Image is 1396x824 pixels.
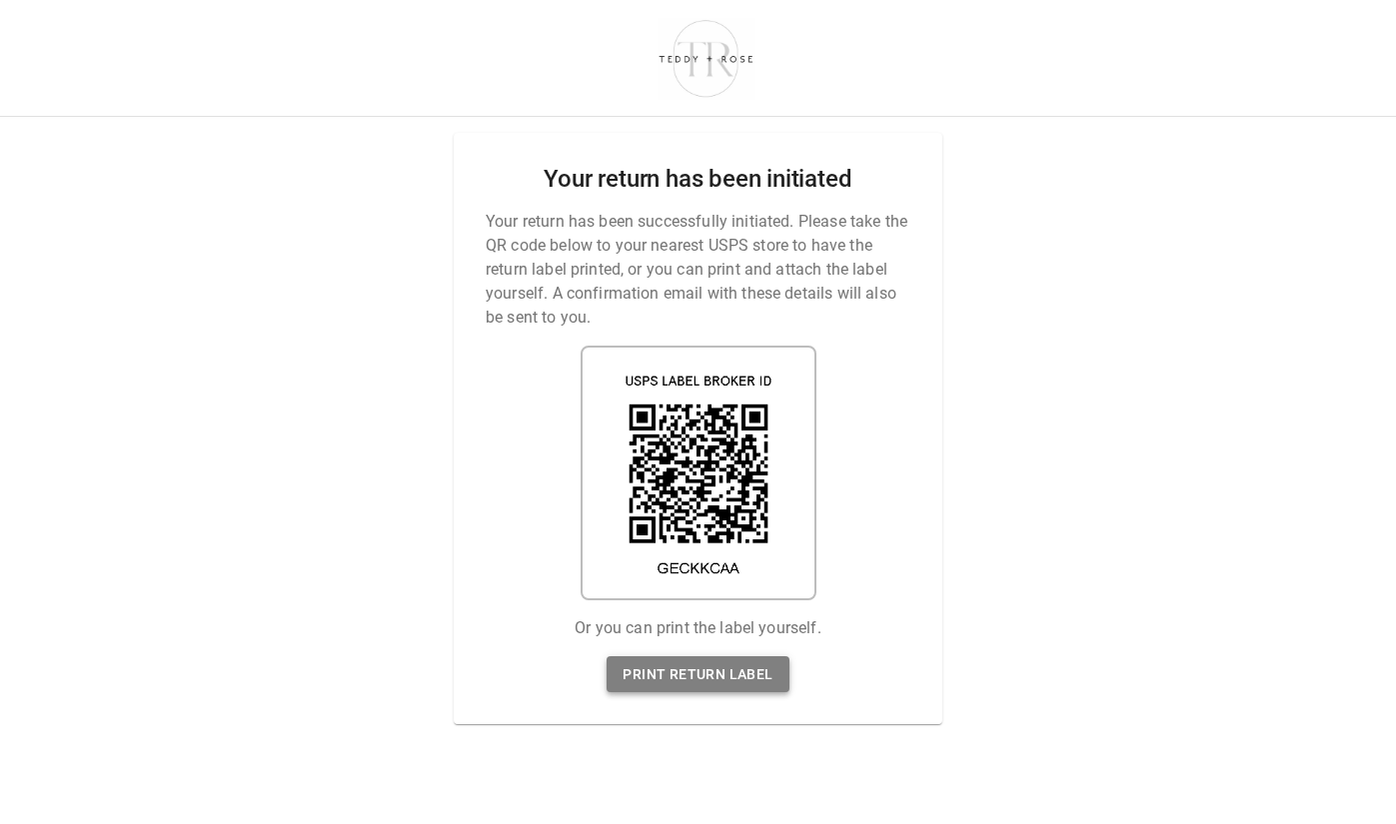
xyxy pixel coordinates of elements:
h2: Your return has been initiated [544,165,851,194]
p: Or you can print the label yourself. [575,616,820,640]
p: Your return has been successfully initiated. Please take the QR code below to your nearest USPS s... [486,210,910,330]
a: Print return label [607,656,788,693]
img: shipping label qr code [581,346,816,600]
img: shop-teddyrose.myshopify.com-d93983e8-e25b-478f-b32e-9430bef33fdd [650,15,762,101]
